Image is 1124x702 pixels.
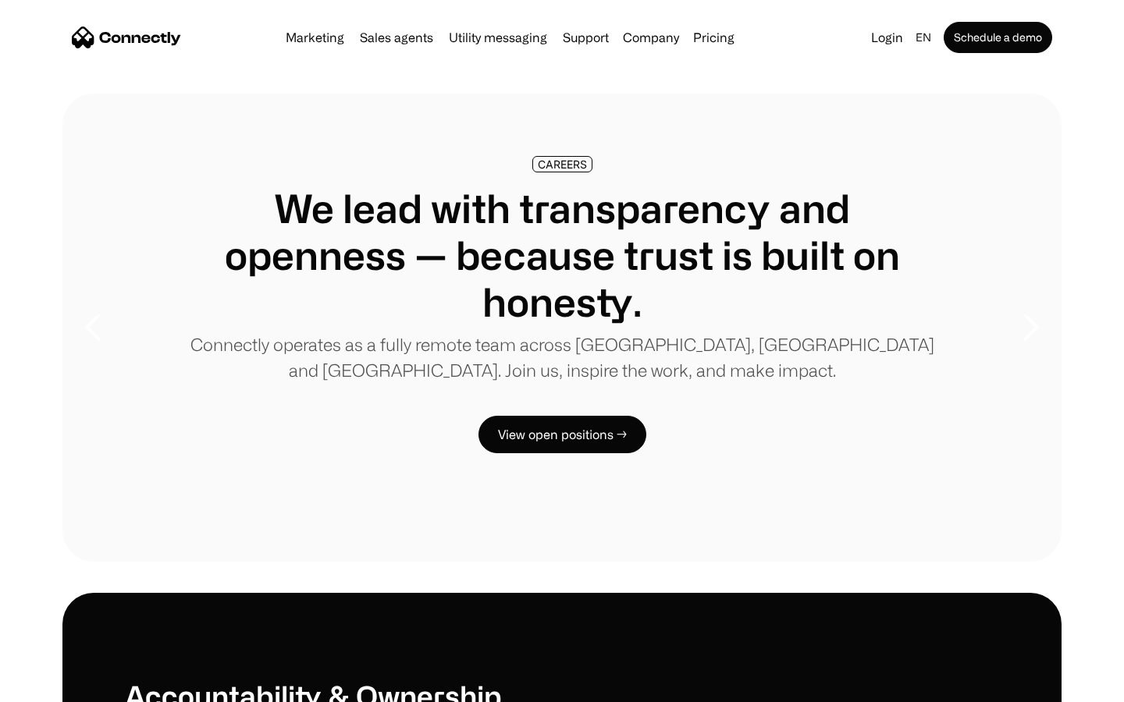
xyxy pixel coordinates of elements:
a: Utility messaging [443,31,553,44]
div: CAREERS [538,158,587,170]
a: Schedule a demo [944,22,1052,53]
ul: Language list [31,675,94,697]
aside: Language selected: English [16,673,94,697]
a: Sales agents [354,31,439,44]
p: Connectly operates as a fully remote team across [GEOGRAPHIC_DATA], [GEOGRAPHIC_DATA] and [GEOGRA... [187,331,937,383]
div: Company [623,27,679,48]
div: en [916,27,931,48]
a: Login [865,27,909,48]
a: Pricing [687,31,741,44]
a: Marketing [279,31,350,44]
a: Support [557,31,615,44]
h1: We lead with transparency and openness — because trust is built on honesty. [187,185,937,325]
a: View open positions → [478,416,646,453]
